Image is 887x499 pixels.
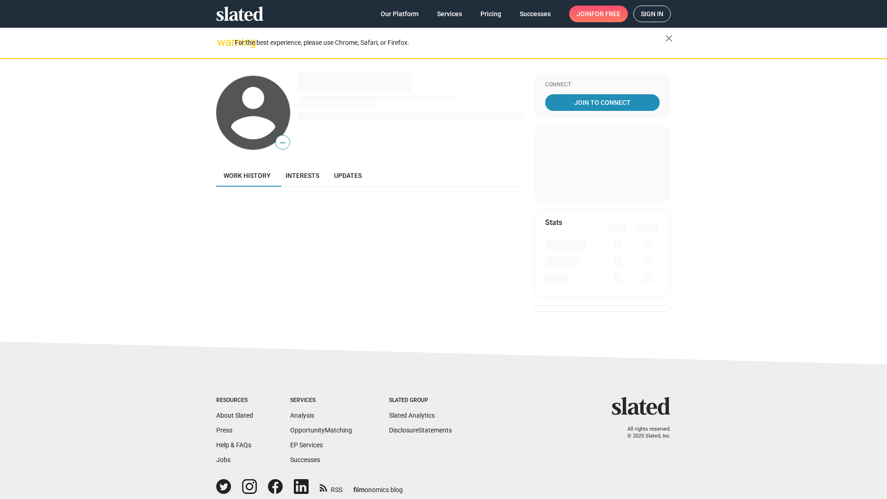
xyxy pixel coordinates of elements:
a: Slated Analytics [389,412,435,419]
span: — [276,137,290,149]
span: Successes [520,6,551,22]
mat-icon: close [663,33,674,44]
div: For the best experience, please use Chrome, Safari, or Firefox. [235,37,665,49]
span: film [353,486,365,493]
span: Join To Connect [547,94,658,111]
a: Pricing [473,6,509,22]
a: EP Services [290,441,323,449]
a: Services [430,6,469,22]
a: Joinfor free [569,6,628,22]
a: OpportunityMatching [290,426,352,434]
span: Interests [286,172,319,179]
a: Successes [512,6,558,22]
span: Services [437,6,462,22]
a: Updates [327,164,369,187]
span: Our Platform [381,6,419,22]
div: Services [290,397,352,404]
a: Sign in [633,6,671,22]
a: filmonomics blog [353,478,403,494]
span: Pricing [480,6,501,22]
a: RSS [320,480,342,494]
a: Help & FAQs [216,441,251,449]
a: Analysis [290,412,314,419]
a: Our Platform [373,6,426,22]
div: Resources [216,397,253,404]
div: Connect [545,81,660,89]
span: Sign in [641,6,663,22]
a: Interests [278,164,327,187]
mat-icon: warning [217,37,228,48]
a: Jobs [216,456,231,463]
a: About Slated [216,412,253,419]
a: Work history [216,164,278,187]
span: for free [591,6,620,22]
span: Updates [334,172,362,179]
span: Join [577,6,620,22]
div: Slated Group [389,397,452,404]
a: Join To Connect [545,94,660,111]
a: Press [216,426,232,434]
a: DisclosureStatements [389,426,452,434]
a: Successes [290,456,320,463]
span: Work history [224,172,271,179]
mat-card-title: Stats [545,218,562,227]
p: All rights reserved. © 2025 Slated, Inc. [618,426,671,439]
